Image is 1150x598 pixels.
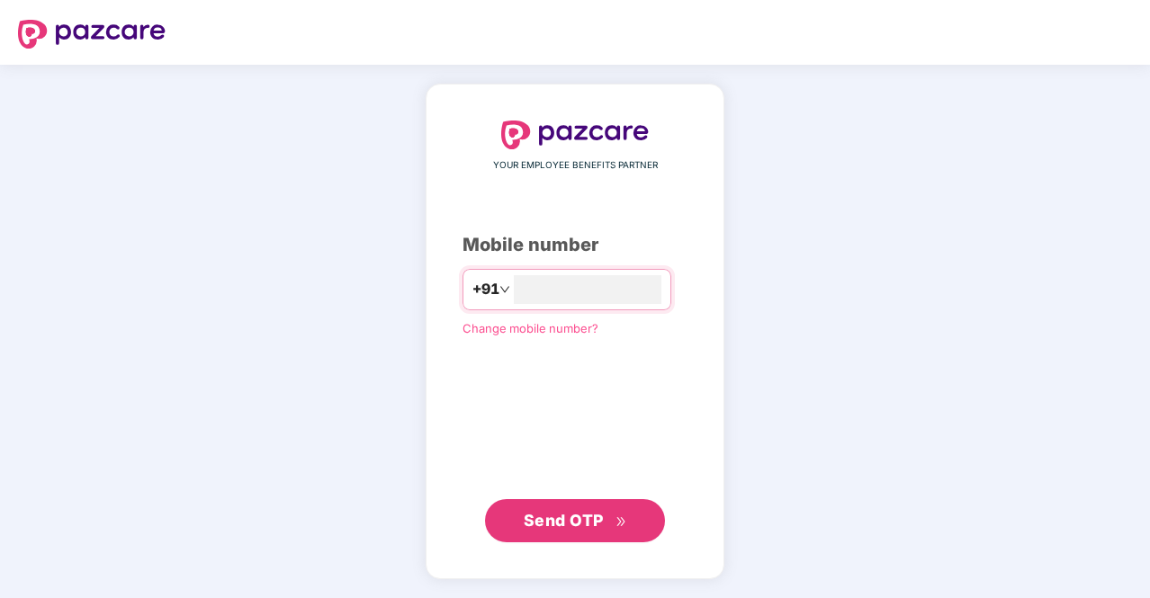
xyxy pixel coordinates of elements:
[499,284,510,295] span: down
[501,120,649,149] img: logo
[615,516,627,528] span: double-right
[463,321,598,335] a: Change mobile number?
[493,158,658,173] span: YOUR EMPLOYEE BENEFITS PARTNER
[472,278,499,300] span: +91
[18,20,166,49] img: logo
[524,511,604,530] span: Send OTP
[463,231,687,259] div: Mobile number
[485,499,665,542] button: Send OTPdouble-right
